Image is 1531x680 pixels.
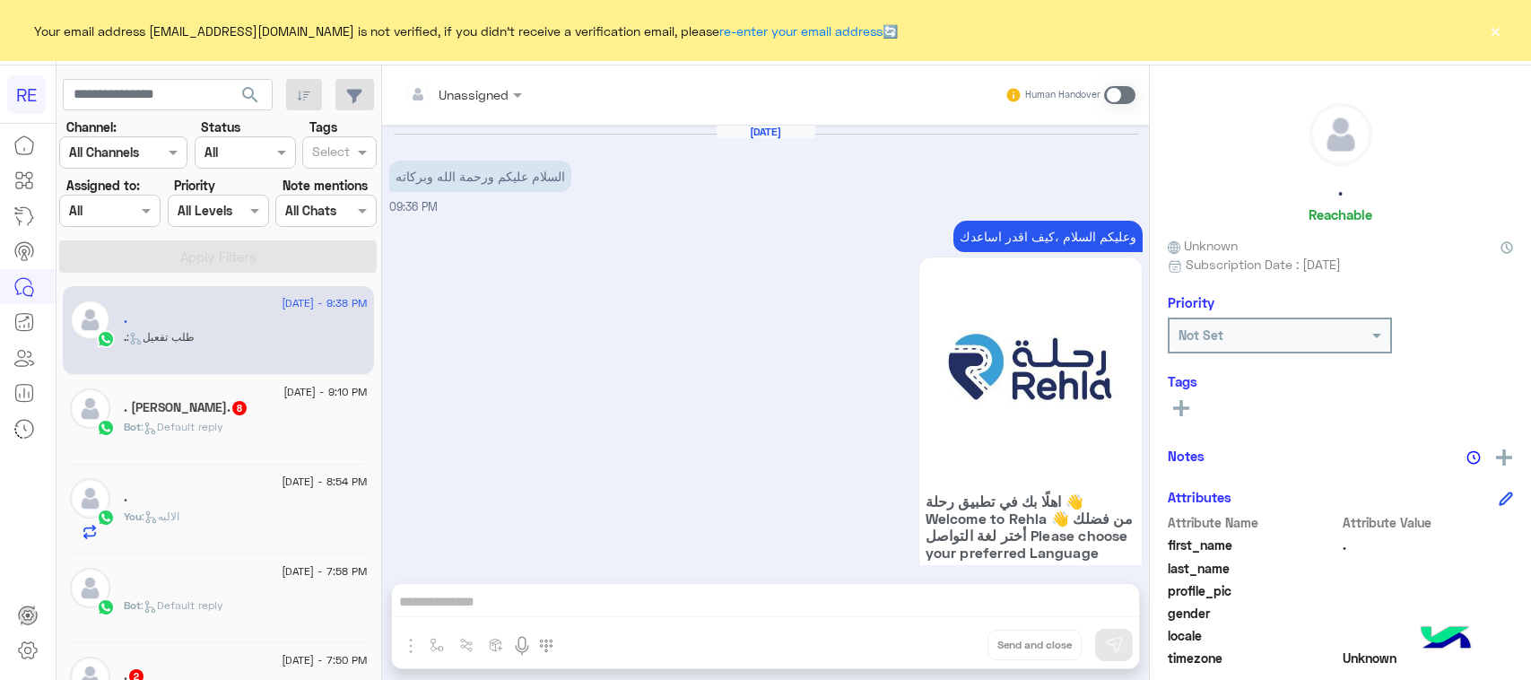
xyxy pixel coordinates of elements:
[389,161,571,192] p: 13/9/2025, 9:36 PM
[124,510,142,523] span: You
[97,419,115,437] img: WhatsApp
[124,490,127,505] h5: .
[141,420,223,433] span: : Default reply
[1168,513,1339,532] span: Attribute Name
[926,493,1135,561] span: اهلًا بك في تطبيق رحلة 👋 Welcome to Rehla 👋 من فضلك أختر لغة التواصل Please choose your preferred...
[717,126,815,138] h6: [DATE]
[1168,649,1339,667] span: timezone
[34,22,898,40] span: Your email address [EMAIL_ADDRESS][DOMAIN_NAME] is not verified, if you didn't receive a verifica...
[66,176,140,195] label: Assigned to:
[1168,559,1339,578] span: last_name
[953,221,1143,252] p: 13/9/2025, 9:36 PM
[1186,255,1341,274] span: Subscription Date : [DATE]
[229,79,273,118] button: search
[124,311,127,327] h5: .
[124,400,248,415] h5: . عبدالرحمن.
[1168,294,1214,310] h6: Priority
[926,264,1135,474] img: 88.jpg
[59,240,377,273] button: Apply Filters
[232,401,247,415] span: 8
[124,598,141,612] span: Bot
[66,118,117,136] label: Channel:
[1168,448,1205,464] h6: Notes
[97,509,115,527] img: WhatsApp
[389,200,438,214] span: 09:36 PM
[1343,536,1514,554] span: .
[97,598,115,616] img: WhatsApp
[282,652,367,668] span: [DATE] - 7:50 PM
[719,23,883,39] a: re-enter your email address
[1168,236,1238,255] span: Unknown
[309,142,350,165] div: Select
[1343,513,1514,532] span: Attribute Value
[1168,536,1339,554] span: first_name
[70,568,110,608] img: defaultAdmin.png
[1168,373,1513,389] h6: Tags
[239,84,261,106] span: search
[1338,179,1343,200] h5: .
[282,474,367,490] span: [DATE] - 8:54 PM
[1466,450,1481,465] img: notes
[1343,604,1514,623] span: null
[1414,608,1477,671] img: hulul-logo.png
[1343,649,1514,667] span: Unknown
[201,118,240,136] label: Status
[97,330,115,348] img: WhatsApp
[124,420,141,433] span: Bot
[142,510,179,523] span: : الاليه
[7,75,46,114] div: RE
[1310,104,1371,165] img: defaultAdmin.png
[70,388,110,429] img: defaultAdmin.png
[282,295,367,311] span: [DATE] - 9:38 PM
[1168,626,1339,645] span: locale
[1309,206,1372,222] h6: Reachable
[70,300,110,340] img: defaultAdmin.png
[70,478,110,519] img: defaultAdmin.png
[987,630,1082,660] button: Send and close
[141,598,223,612] span: : Default reply
[124,330,126,344] span: .
[1486,22,1504,39] button: ×
[174,176,215,195] label: Priority
[1496,449,1512,466] img: add
[1025,88,1100,102] small: Human Handover
[1168,581,1339,600] span: profile_pic
[309,118,337,136] label: Tags
[1343,626,1514,645] span: null
[283,176,368,195] label: Note mentions
[1168,489,1231,505] h6: Attributes
[282,563,367,580] span: [DATE] - 7:58 PM
[1168,604,1339,623] span: gender
[126,330,195,344] span: : طلب تفعيل
[283,384,367,400] span: [DATE] - 9:10 PM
